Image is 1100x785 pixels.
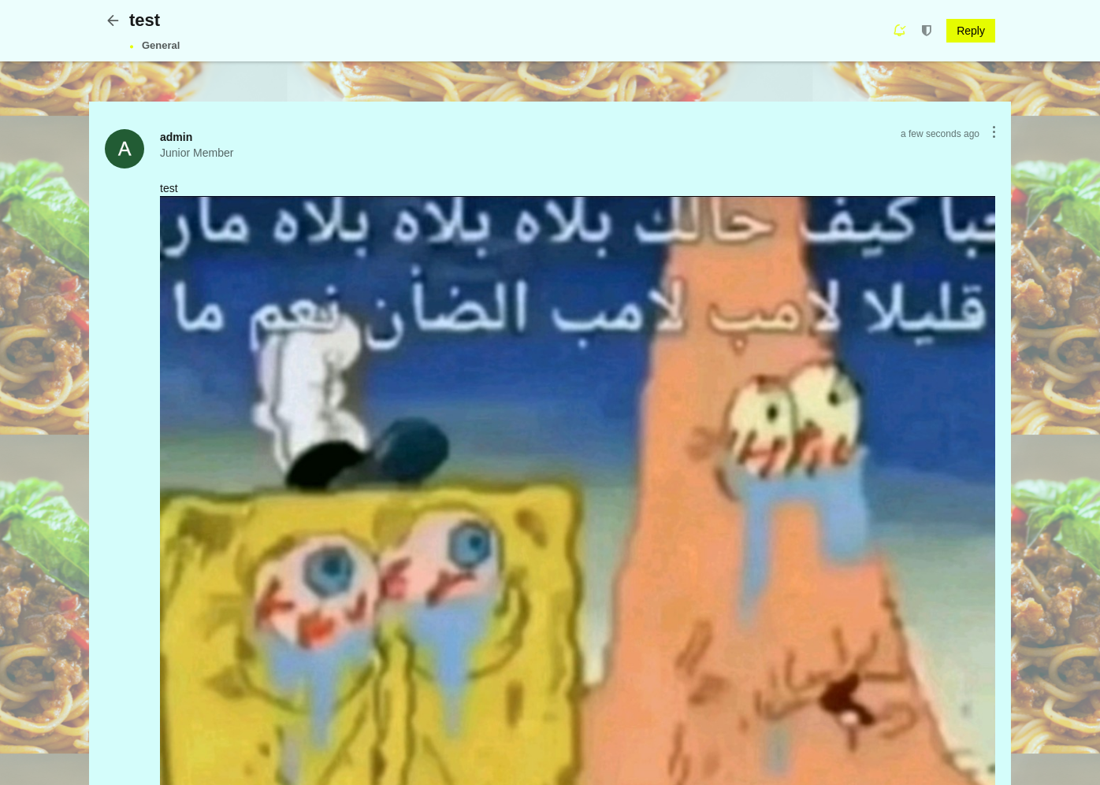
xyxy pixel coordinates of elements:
[160,145,838,161] em: Junior Member
[901,128,979,139] time: Sep 14, 2025 8:35 PM
[142,39,180,51] a: General
[105,129,144,168] img: gAeIxuQAAAABJRU5ErkJggg==
[160,131,192,143] a: admin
